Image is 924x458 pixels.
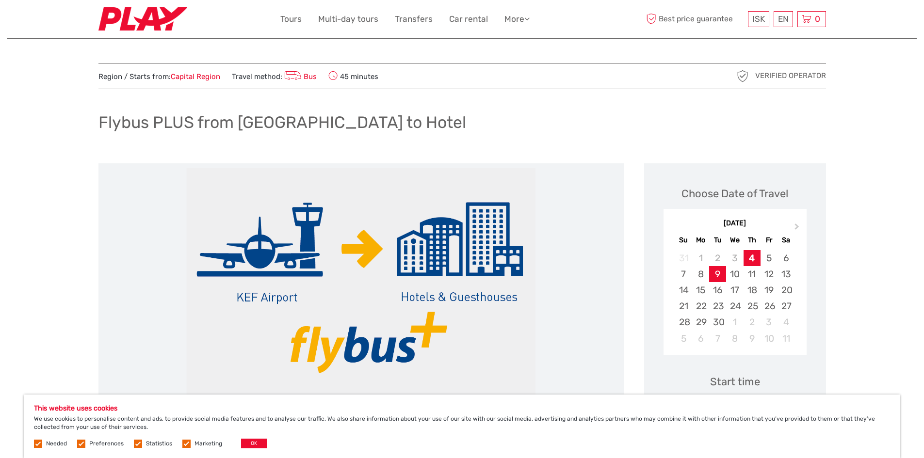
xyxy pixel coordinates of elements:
a: Transfers [395,12,433,26]
span: Region / Starts from: [98,72,220,82]
div: Choose Monday, September 8th, 2025 [692,266,709,282]
div: Choose Friday, October 10th, 2025 [761,331,778,347]
img: a771a4b2aca44685afd228bf32f054e4_main_slider.png [186,168,535,401]
h5: This website uses cookies [34,404,890,412]
a: Car rental [449,12,488,26]
div: Su [675,234,692,247]
a: Multi-day tours [318,12,378,26]
div: Choose Thursday, September 18th, 2025 [744,282,761,298]
div: [DATE] [664,219,807,229]
div: Choose Wednesday, September 10th, 2025 [726,266,743,282]
div: Choose Sunday, October 5th, 2025 [675,331,692,347]
div: Choose Monday, October 6th, 2025 [692,331,709,347]
a: More [504,12,530,26]
div: We [726,234,743,247]
div: Mo [692,234,709,247]
div: Start time [710,374,760,389]
div: Choose Thursday, September 11th, 2025 [744,266,761,282]
div: Sa [778,234,794,247]
div: EN [774,11,793,27]
div: Choose Tuesday, September 9th, 2025 [709,266,726,282]
div: Tu [709,234,726,247]
div: Choose Saturday, September 27th, 2025 [778,298,794,314]
div: Choose Saturday, September 20th, 2025 [778,282,794,298]
div: Choose Saturday, September 6th, 2025 [778,250,794,266]
div: Th [744,234,761,247]
div: Not available Sunday, August 31st, 2025 [675,250,692,266]
label: Marketing [195,440,222,448]
div: Choose Sunday, September 7th, 2025 [675,266,692,282]
div: Choose Saturday, September 13th, 2025 [778,266,794,282]
div: Choose Monday, September 22nd, 2025 [692,298,709,314]
button: Open LiveChat chat widget [112,15,123,27]
div: Choose Tuesday, October 7th, 2025 [709,331,726,347]
label: Preferences [89,440,124,448]
span: Travel method: [232,69,317,83]
label: Statistics [146,440,172,448]
div: Choose Tuesday, September 30th, 2025 [709,314,726,330]
div: Choose Monday, September 15th, 2025 [692,282,709,298]
img: verified_operator_grey_128.png [735,68,750,84]
label: Needed [46,440,67,448]
div: Choose Sunday, September 14th, 2025 [675,282,692,298]
img: Fly Play [98,7,187,31]
h1: Flybus PLUS from [GEOGRAPHIC_DATA] to Hotel [98,112,466,132]
div: Choose Friday, October 3rd, 2025 [761,314,778,330]
div: Choose Wednesday, September 24th, 2025 [726,298,743,314]
div: Choose Saturday, October 4th, 2025 [778,314,794,330]
span: 0 [813,14,822,24]
div: Choose Tuesday, September 16th, 2025 [709,282,726,298]
span: Best price guarantee [644,11,746,27]
a: Bus [282,72,317,81]
div: Choose Saturday, October 11th, 2025 [778,331,794,347]
span: Verified Operator [755,71,826,81]
div: month 2025-09 [666,250,803,347]
div: Choose Friday, September 19th, 2025 [761,282,778,298]
span: ISK [752,14,765,24]
div: Choose Sunday, September 21st, 2025 [675,298,692,314]
div: Choose Sunday, September 28th, 2025 [675,314,692,330]
button: OK [241,439,267,448]
div: Not available Monday, September 1st, 2025 [692,250,709,266]
a: Tours [280,12,302,26]
div: Fr [761,234,778,247]
div: Choose Monday, September 29th, 2025 [692,314,709,330]
div: Choose Friday, September 26th, 2025 [761,298,778,314]
div: Choose Thursday, October 2nd, 2025 [744,314,761,330]
div: Choose Friday, September 12th, 2025 [761,266,778,282]
div: Choose Thursday, September 25th, 2025 [744,298,761,314]
div: Choose Wednesday, September 17th, 2025 [726,282,743,298]
div: Choose Wednesday, October 1st, 2025 [726,314,743,330]
div: Choose Tuesday, September 23rd, 2025 [709,298,726,314]
a: Capital Region [171,72,220,81]
div: Choose Friday, September 5th, 2025 [761,250,778,266]
button: Next Month [790,221,806,237]
div: We use cookies to personalise content and ads, to provide social media features and to analyse ou... [24,395,900,458]
div: Choose Wednesday, October 8th, 2025 [726,331,743,347]
div: Choose Thursday, October 9th, 2025 [744,331,761,347]
div: Not available Tuesday, September 2nd, 2025 [709,250,726,266]
div: Choose Date of Travel [681,186,788,201]
div: Choose Thursday, September 4th, 2025 [744,250,761,266]
div: Not available Wednesday, September 3rd, 2025 [726,250,743,266]
p: We're away right now. Please check back later! [14,17,110,25]
span: 45 minutes [328,69,378,83]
